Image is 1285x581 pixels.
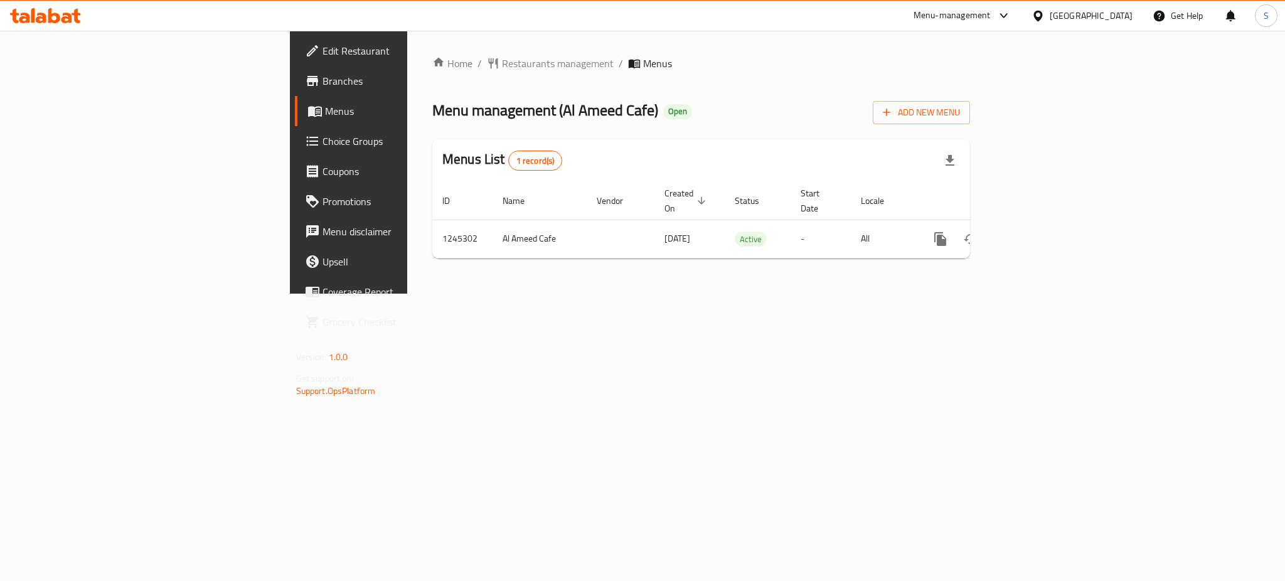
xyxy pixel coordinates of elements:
[323,134,494,149] span: Choice Groups
[925,224,956,254] button: more
[295,186,504,216] a: Promotions
[508,151,563,171] div: Total records count
[735,193,776,208] span: Status
[915,182,1056,220] th: Actions
[597,193,639,208] span: Vendor
[1050,9,1133,23] div: [GEOGRAPHIC_DATA]
[296,370,354,386] span: Get support on:
[883,105,960,120] span: Add New Menu
[295,36,504,66] a: Edit Restaurant
[323,224,494,239] span: Menu disclaimer
[1264,9,1269,23] span: S
[295,66,504,96] a: Branches
[643,56,672,71] span: Menus
[323,73,494,88] span: Branches
[503,193,541,208] span: Name
[432,182,1056,259] table: enhanced table
[325,104,494,119] span: Menus
[664,230,690,247] span: [DATE]
[956,224,986,254] button: Change Status
[295,247,504,277] a: Upsell
[296,349,327,365] span: Version:
[323,314,494,329] span: Grocery Checklist
[323,194,494,209] span: Promotions
[295,156,504,186] a: Coupons
[873,101,970,124] button: Add New Menu
[432,56,970,71] nav: breadcrumb
[487,56,614,71] a: Restaurants management
[295,277,504,307] a: Coverage Report
[791,220,851,258] td: -
[323,284,494,299] span: Coverage Report
[735,232,767,247] span: Active
[442,150,562,171] h2: Menus List
[295,126,504,156] a: Choice Groups
[432,96,658,124] span: Menu management ( Al Ameed Cafe )
[663,104,692,119] div: Open
[329,349,348,365] span: 1.0.0
[502,56,614,71] span: Restaurants management
[295,216,504,247] a: Menu disclaimer
[663,106,692,117] span: Open
[296,383,376,399] a: Support.OpsPlatform
[619,56,623,71] li: /
[295,96,504,126] a: Menus
[493,220,587,258] td: Al Ameed Cafe
[442,193,466,208] span: ID
[295,307,504,337] a: Grocery Checklist
[935,146,965,176] div: Export file
[801,186,836,216] span: Start Date
[851,220,915,258] td: All
[914,8,991,23] div: Menu-management
[861,193,900,208] span: Locale
[509,155,562,167] span: 1 record(s)
[323,164,494,179] span: Coupons
[664,186,710,216] span: Created On
[323,43,494,58] span: Edit Restaurant
[323,254,494,269] span: Upsell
